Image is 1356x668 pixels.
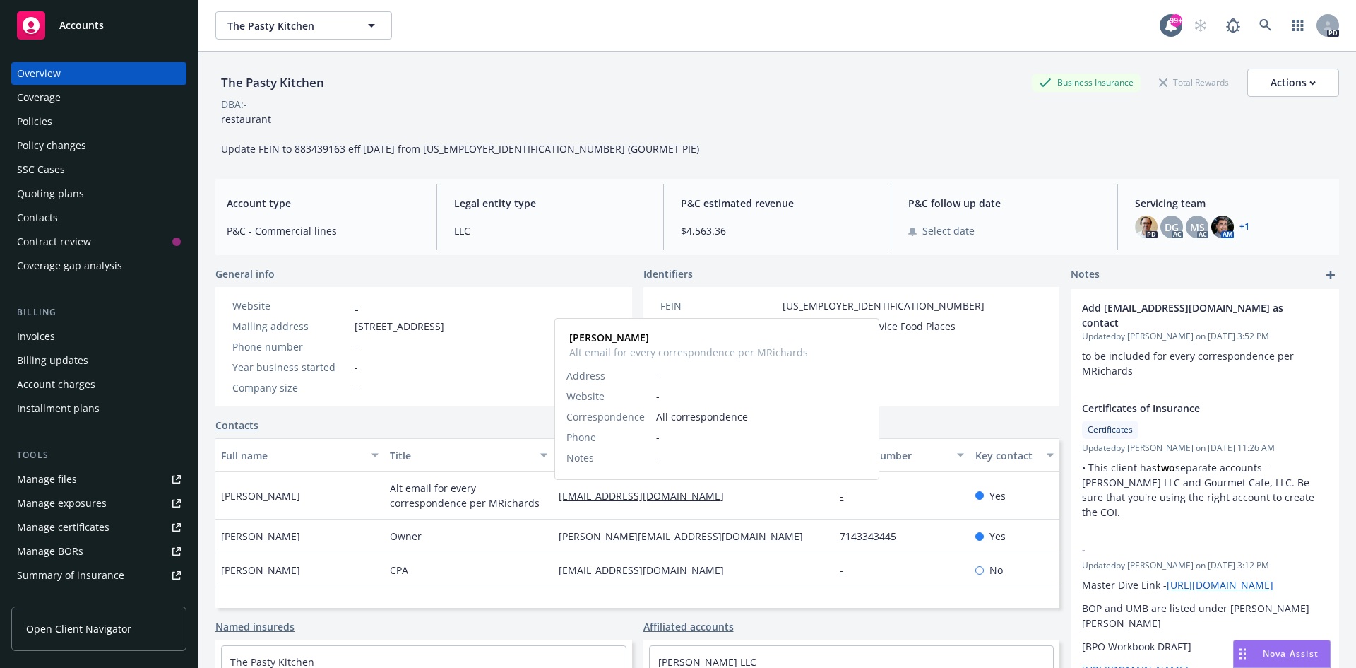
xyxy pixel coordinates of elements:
[11,516,186,539] a: Manage certificates
[656,450,867,465] span: -
[1322,266,1339,283] a: add
[454,196,647,211] span: Legal entity type
[11,182,186,205] a: Quoting plans
[783,298,985,313] span: [US_EMPLOYER_IDENTIFICATION_NUMBER]
[681,223,874,238] span: $4,563.36
[656,430,867,445] span: -
[215,266,275,281] span: General info
[232,360,349,375] div: Year business started
[1082,542,1291,557] span: -
[1082,461,1317,519] span: • This client has separate accounts - [PERSON_NAME] LLC and Gourmet Cafe, LLC. Be sure that you'r...
[227,196,420,211] span: Account type
[1284,11,1312,40] a: Switch app
[1082,559,1328,572] span: Updated by [PERSON_NAME] on [DATE] 3:12 PM
[11,158,186,181] a: SSC Cases
[656,389,867,404] span: -
[1135,216,1158,238] img: photo
[569,331,649,344] strong: [PERSON_NAME]
[11,206,186,229] a: Contacts
[17,254,122,277] div: Coverage gap analysis
[1082,601,1328,631] p: BOP and UMB are listed under [PERSON_NAME] [PERSON_NAME]
[11,397,186,420] a: Installment plans
[227,18,350,33] span: The Pasty Kitchen
[1082,639,1328,654] p: [BPO Workbook DRAFT]
[989,488,1006,503] span: Yes
[908,196,1101,211] span: P&C follow up date
[17,182,84,205] div: Quoting plans
[1219,11,1247,40] a: Report a Bug
[840,489,855,503] a: -
[17,492,107,515] div: Manage exposures
[11,254,186,277] a: Coverage gap analysis
[566,409,645,424] span: Correspondence
[215,418,258,433] a: Contacts
[1032,74,1141,91] div: Business Insurance
[643,266,693,281] span: Identifiers
[989,529,1006,544] span: Yes
[1167,578,1273,592] a: [URL][DOMAIN_NAME]
[17,86,61,109] div: Coverage
[11,492,186,515] span: Manage exposures
[1170,14,1182,27] div: 99+
[11,564,186,587] a: Summary of insurance
[232,298,349,313] div: Website
[1263,648,1319,660] span: Nova Assist
[1071,289,1339,389] div: Add [EMAIL_ADDRESS][DOMAIN_NAME] as contactUpdatedby [PERSON_NAME] on [DATE] 3:52 PMto be include...
[11,86,186,109] a: Coverage
[232,339,349,354] div: Phone number
[11,134,186,157] a: Policy changes
[17,516,109,539] div: Manage certificates
[390,529,422,544] span: Owner
[232,319,349,334] div: Mailing address
[215,619,295,634] a: Named insureds
[221,112,699,156] span: restaurant Update FEIN to 883439163 eff [DATE] from [US_EMPLOYER_IDENTIFICATION_NUMBER] (GOURMET ...
[1165,220,1179,235] span: DG
[1082,401,1291,416] span: Certificates of Insurance
[1186,11,1215,40] a: Start snowing
[975,448,1038,463] div: Key contact
[215,11,392,40] button: The Pasty Kitchen
[970,438,1059,472] button: Key contact
[221,488,300,503] span: [PERSON_NAME]
[681,196,874,211] span: P&C estimated revenue
[11,305,186,320] div: Billing
[221,563,300,578] span: [PERSON_NAME]
[454,223,647,238] span: LLC
[11,373,186,396] a: Account charges
[11,62,186,85] a: Overview
[17,397,100,420] div: Installment plans
[11,325,186,348] a: Invoices
[1071,389,1339,531] div: Certificates of InsuranceCertificatesUpdatedby [PERSON_NAME] on [DATE] 11:26 AM• This client hast...
[566,430,596,445] span: Phone
[1251,11,1280,40] a: Search
[17,325,55,348] div: Invoices
[1211,216,1234,238] img: photo
[26,621,131,636] span: Open Client Navigator
[17,206,58,229] div: Contacts
[17,62,61,85] div: Overview
[17,158,65,181] div: SSC Cases
[1152,74,1236,91] div: Total Rewards
[553,438,834,472] button: Email
[215,438,384,472] button: Full name
[559,489,735,503] a: [EMAIL_ADDRESS][DOMAIN_NAME]
[17,373,95,396] div: Account charges
[355,299,358,312] a: -
[17,349,88,372] div: Billing updates
[566,450,594,465] span: Notes
[989,563,1003,578] span: No
[1082,349,1297,377] span: to be included for every correspondence per MRichards
[227,223,420,238] span: P&C - Commercial lines
[17,564,124,587] div: Summary of insurance
[11,349,186,372] a: Billing updates
[11,540,186,563] a: Manage BORs
[840,448,948,463] div: Phone number
[559,563,735,577] a: [EMAIL_ADDRESS][DOMAIN_NAME]
[17,540,83,563] div: Manage BORs
[17,110,52,133] div: Policies
[1135,196,1328,211] span: Servicing team
[215,74,330,92] div: The Pasty Kitchen
[390,448,532,463] div: Title
[922,223,975,238] span: Select date
[1190,220,1205,235] span: MS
